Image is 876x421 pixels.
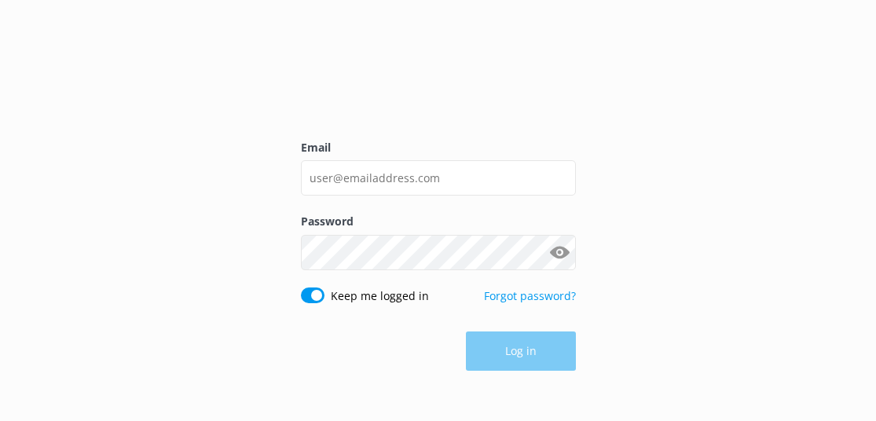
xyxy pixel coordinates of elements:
input: user@emailaddress.com [301,160,576,196]
label: Password [301,213,576,230]
label: Keep me logged in [331,287,429,305]
a: Forgot password? [484,288,576,303]
label: Email [301,139,576,156]
button: Show password [544,236,576,268]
